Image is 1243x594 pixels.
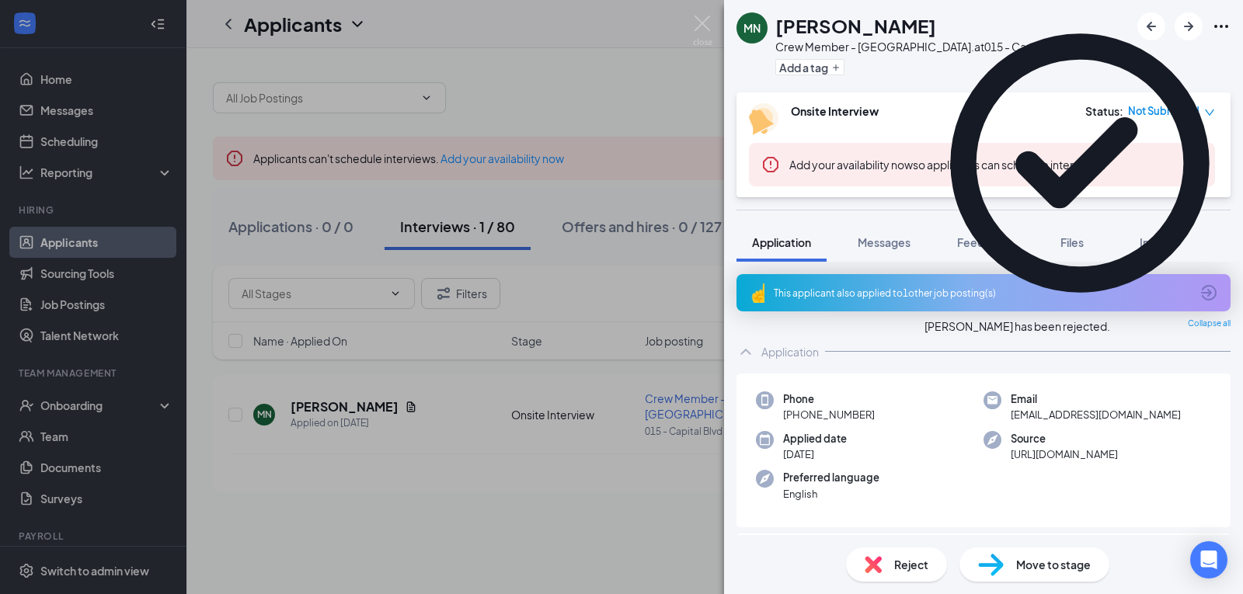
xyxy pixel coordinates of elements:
[775,59,844,75] button: PlusAdd a tag
[743,20,761,36] div: MN
[858,235,910,249] span: Messages
[1011,391,1181,407] span: Email
[789,157,913,172] button: Add your availability now
[1011,446,1118,462] span: [URL][DOMAIN_NAME]
[783,391,875,407] span: Phone
[924,318,1110,335] div: [PERSON_NAME] has been rejected.
[1190,541,1227,578] div: Open Intercom Messenger
[789,158,1105,172] span: so applicants can schedule interviews.
[1011,431,1118,446] span: Source
[791,104,879,118] b: Onsite Interview
[752,235,811,249] span: Application
[775,39,1072,54] div: Crew Member - [GEOGRAPHIC_DATA]. at 015 - Capital Blvd
[775,12,936,39] h1: [PERSON_NAME]
[924,8,1235,318] svg: CheckmarkCircle
[761,344,819,360] div: Application
[831,63,841,72] svg: Plus
[783,407,875,422] span: [PHONE_NUMBER]
[1011,407,1181,422] span: [EMAIL_ADDRESS][DOMAIN_NAME]
[783,486,879,502] span: English
[894,556,928,573] span: Reject
[783,470,879,485] span: Preferred language
[774,287,1190,300] div: This applicant also applied to 1 other job posting(s)
[736,342,755,361] svg: ChevronUp
[761,155,780,174] svg: Error
[783,431,847,446] span: Applied date
[783,446,847,462] span: [DATE]
[1016,556,1091,573] span: Move to stage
